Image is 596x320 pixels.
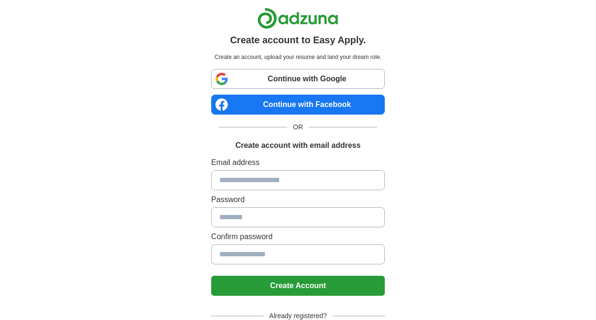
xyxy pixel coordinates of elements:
button: Create Account [211,276,385,296]
p: Create an account, upload your resume and land your dream role. [213,53,383,61]
label: Confirm password [211,231,385,242]
a: Continue with Facebook [211,95,385,115]
label: Password [211,194,385,205]
a: Continue with Google [211,69,385,89]
label: Email address [211,157,385,168]
img: Adzuna logo [257,8,338,29]
span: OR [287,122,309,132]
h1: Create account with email address [235,140,361,151]
h1: Create account to Easy Apply. [230,33,366,47]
